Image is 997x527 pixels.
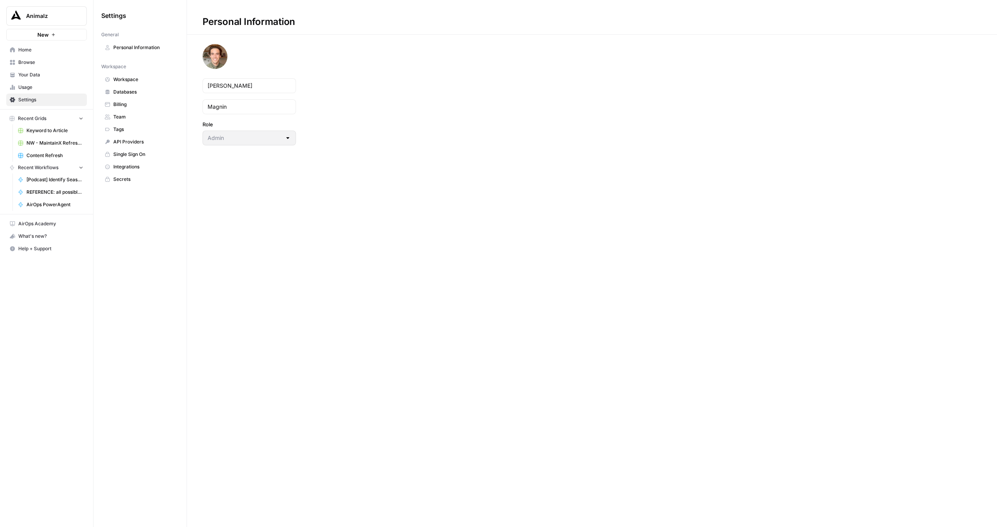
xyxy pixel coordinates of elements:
[101,123,179,136] a: Tags
[113,151,175,158] span: Single Sign On
[6,113,87,124] button: Recent Grids
[37,31,49,39] span: New
[101,73,179,86] a: Workspace
[26,201,83,208] span: AirOps PowerAgent
[6,162,87,173] button: Recent Workflows
[101,11,126,20] span: Settings
[101,161,179,173] a: Integrations
[9,9,23,23] img: Animalz Logo
[26,127,83,134] span: Keyword to Article
[18,220,83,227] span: AirOps Academy
[101,148,179,161] a: Single Sign On
[18,96,83,103] span: Settings
[26,176,83,183] span: [Podcast] Identify Season Quotes & Topics
[113,126,175,133] span: Tags
[101,98,179,111] a: Billing
[18,84,83,91] span: Usage
[6,94,87,106] a: Settings
[18,115,46,122] span: Recent Grids
[113,101,175,108] span: Billing
[14,186,87,198] a: REFERENCE: all possible steps
[6,230,87,242] button: What's new?
[101,41,179,54] a: Personal Information
[101,63,126,70] span: Workspace
[6,6,87,26] button: Workspace: Animalz
[14,137,87,149] a: NW - MaintainX Refresh Workflow
[7,230,86,242] div: What's new?
[113,163,175,170] span: Integrations
[113,88,175,95] span: Databases
[18,164,58,171] span: Recent Workflows
[203,120,296,128] label: Role
[14,198,87,211] a: AirOps PowerAgent
[101,136,179,148] a: API Providers
[113,138,175,145] span: API Providers
[26,152,83,159] span: Content Refresh
[6,29,87,41] button: New
[6,44,87,56] a: Home
[101,173,179,186] a: Secrets
[187,16,311,28] div: Personal Information
[113,176,175,183] span: Secrets
[6,218,87,230] a: AirOps Academy
[203,44,227,69] img: avatar
[26,189,83,196] span: REFERENCE: all possible steps
[101,31,119,38] span: General
[101,111,179,123] a: Team
[14,124,87,137] a: Keyword to Article
[14,173,87,186] a: [Podcast] Identify Season Quotes & Topics
[6,242,87,255] button: Help + Support
[26,140,83,147] span: NW - MaintainX Refresh Workflow
[6,81,87,94] a: Usage
[113,76,175,83] span: Workspace
[26,12,73,20] span: Animalz
[101,86,179,98] a: Databases
[18,59,83,66] span: Browse
[18,46,83,53] span: Home
[18,71,83,78] span: Your Data
[113,113,175,120] span: Team
[14,149,87,162] a: Content Refresh
[18,245,83,252] span: Help + Support
[6,56,87,69] a: Browse
[113,44,175,51] span: Personal Information
[6,69,87,81] a: Your Data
